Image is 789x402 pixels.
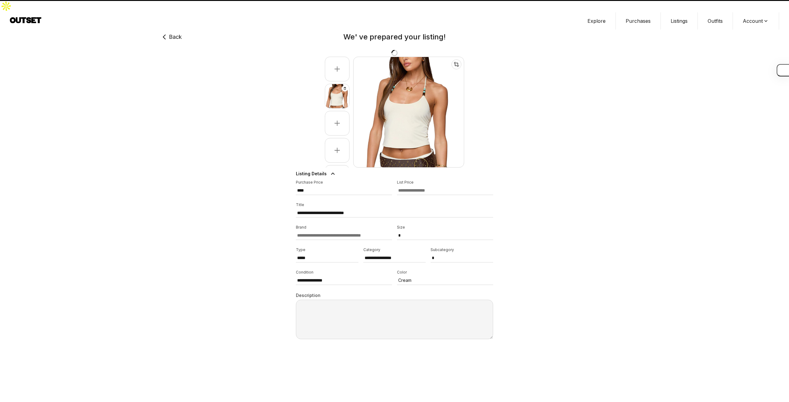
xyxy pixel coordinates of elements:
button: Back [158,30,182,44]
span: Listing Details [296,171,327,177]
p: Brand [296,225,392,230]
p: Purchase Price [296,180,392,185]
button: Delete image [342,85,348,91]
p: Color [397,270,493,275]
button: Purchases [616,12,661,30]
p: Cream [398,277,483,283]
p: Description [296,292,493,298]
p: Category [363,247,426,252]
button: Account [733,12,779,30]
button: Listings [661,12,698,30]
p: Type [296,247,358,252]
span: Back [169,33,182,41]
h2: We' ve prepared your listing! [170,32,619,42]
p: Title [296,202,493,207]
p: List Price [397,180,414,185]
p: Size [397,225,493,230]
img: Main Product Image [354,57,464,167]
p: Subcategory [431,247,493,252]
button: Explore [578,12,616,30]
button: Listing Details [296,168,493,180]
button: Outfits [698,12,733,30]
p: Condition [296,270,392,275]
